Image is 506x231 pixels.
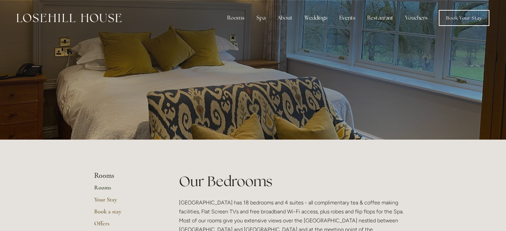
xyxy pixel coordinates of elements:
[400,11,433,25] a: Vouchers
[179,172,412,191] h1: Our Bedrooms
[362,11,399,25] div: Restaurant
[17,14,121,22] img: Losehill House
[251,11,271,25] div: Spa
[334,11,361,25] div: Events
[439,10,489,26] a: Book Your Stay
[94,172,158,180] li: Rooms
[94,208,158,220] a: Book a stay
[94,184,158,196] a: Rooms
[299,11,333,25] div: Weddings
[272,11,298,25] div: About
[94,196,158,208] a: Your Stay
[222,11,250,25] div: Rooms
